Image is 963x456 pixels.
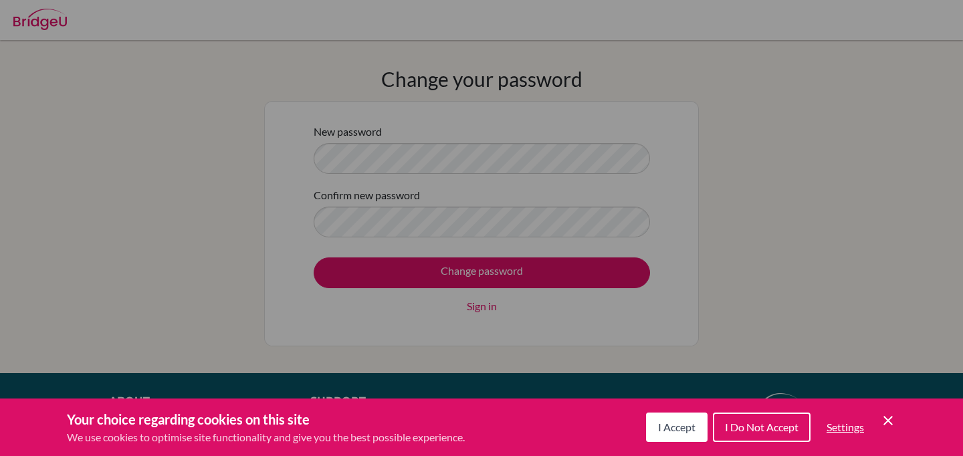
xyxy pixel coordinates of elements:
[725,421,798,433] span: I Do Not Accept
[880,413,896,429] button: Save and close
[713,413,811,442] button: I Do Not Accept
[658,421,695,433] span: I Accept
[67,429,465,445] p: We use cookies to optimise site functionality and give you the best possible experience.
[827,421,864,433] span: Settings
[646,413,708,442] button: I Accept
[67,409,465,429] h3: Your choice regarding cookies on this site
[816,414,875,441] button: Settings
